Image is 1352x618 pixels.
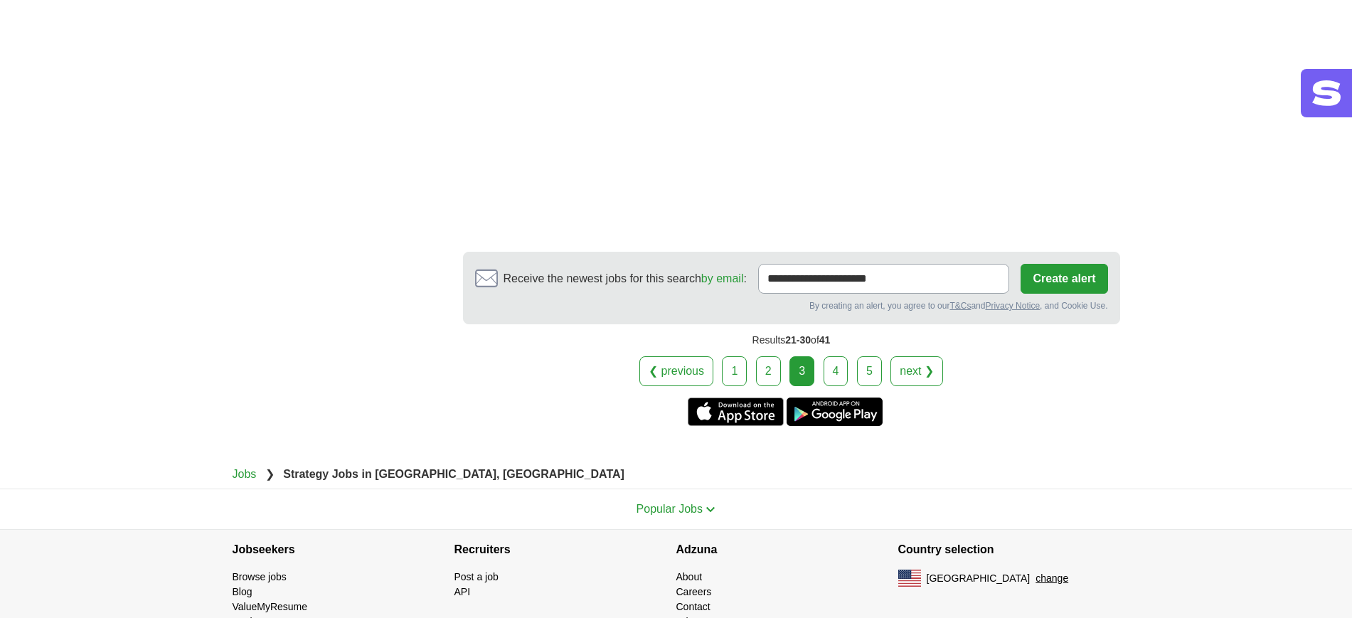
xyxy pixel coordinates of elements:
span: [GEOGRAPHIC_DATA] [927,571,1031,586]
a: Get the iPhone app [688,398,784,426]
div: By creating an alert, you agree to our and , and Cookie Use. [475,299,1108,312]
strong: Strategy Jobs in [GEOGRAPHIC_DATA], [GEOGRAPHIC_DATA] [283,468,624,480]
a: Browse jobs [233,571,287,582]
a: API [454,586,471,597]
a: Blog [233,586,252,597]
a: next ❯ [890,356,943,386]
div: 3 [789,356,814,386]
a: About [676,571,703,582]
a: 5 [857,356,882,386]
a: Post a job [454,571,499,582]
a: 4 [824,356,848,386]
a: Jobs [233,468,257,480]
span: 41 [819,334,831,346]
a: ValueMyResume [233,601,308,612]
a: 1 [722,356,747,386]
div: Results of [463,324,1120,356]
a: by email [701,272,744,284]
img: US flag [898,570,921,587]
a: ❮ previous [639,356,713,386]
button: Create alert [1021,264,1107,294]
img: toggle icon [706,506,715,513]
span: 21-30 [785,334,811,346]
a: T&Cs [949,301,971,311]
a: Get the Android app [787,398,883,426]
span: ❯ [265,468,275,480]
a: Careers [676,586,712,597]
a: Privacy Notice [985,301,1040,311]
button: change [1036,571,1068,586]
a: 2 [756,356,781,386]
h4: Country selection [898,530,1120,570]
span: Popular Jobs [637,503,703,515]
span: Receive the newest jobs for this search : [504,270,747,287]
a: Contact [676,601,710,612]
